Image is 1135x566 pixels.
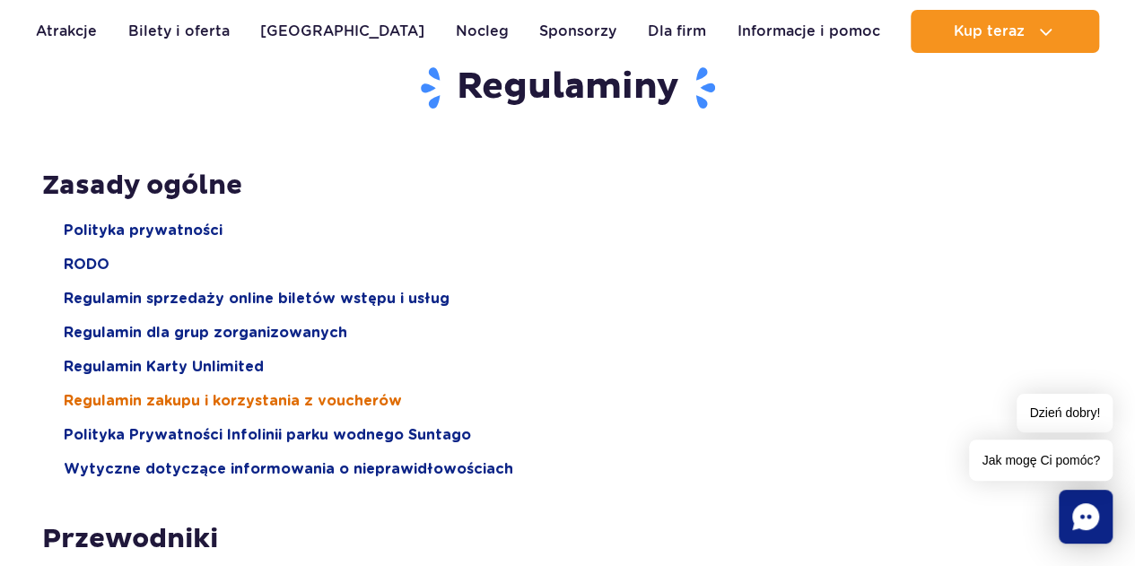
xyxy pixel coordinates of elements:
[1017,394,1113,432] span: Dzień dobry!
[42,169,1093,203] h2: Zasady ogólne
[260,10,424,53] a: [GEOGRAPHIC_DATA]
[911,10,1099,53] button: Kup teraz
[128,10,230,53] a: Bilety i oferta
[64,221,223,240] a: Polityka prywatności
[953,23,1024,39] span: Kup teraz
[64,357,264,377] a: Regulamin Karty Unlimited
[539,10,616,53] a: Sponsorzy
[64,391,402,411] a: Regulamin zakupu i korzystania z voucherów
[648,10,706,53] a: Dla firm
[64,289,450,309] a: Regulamin sprzedaży online biletów wstępu i usług
[737,10,879,53] a: Informacje i pomoc
[64,323,347,343] a: Regulamin dla grup zorganizowanych
[969,440,1113,481] span: Jak mogę Ci pomóc?
[64,425,471,445] a: Polityka Prywatności Infolinii parku wodnego Suntago
[64,459,513,479] a: Wytyczne dotyczące informowania o nieprawidłowościach
[456,10,509,53] a: Nocleg
[42,522,1093,556] h2: Przewodniki
[1059,490,1113,544] div: Chat
[42,65,1093,111] h1: Regulaminy
[64,255,109,274] a: RODO
[36,10,97,53] a: Atrakcje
